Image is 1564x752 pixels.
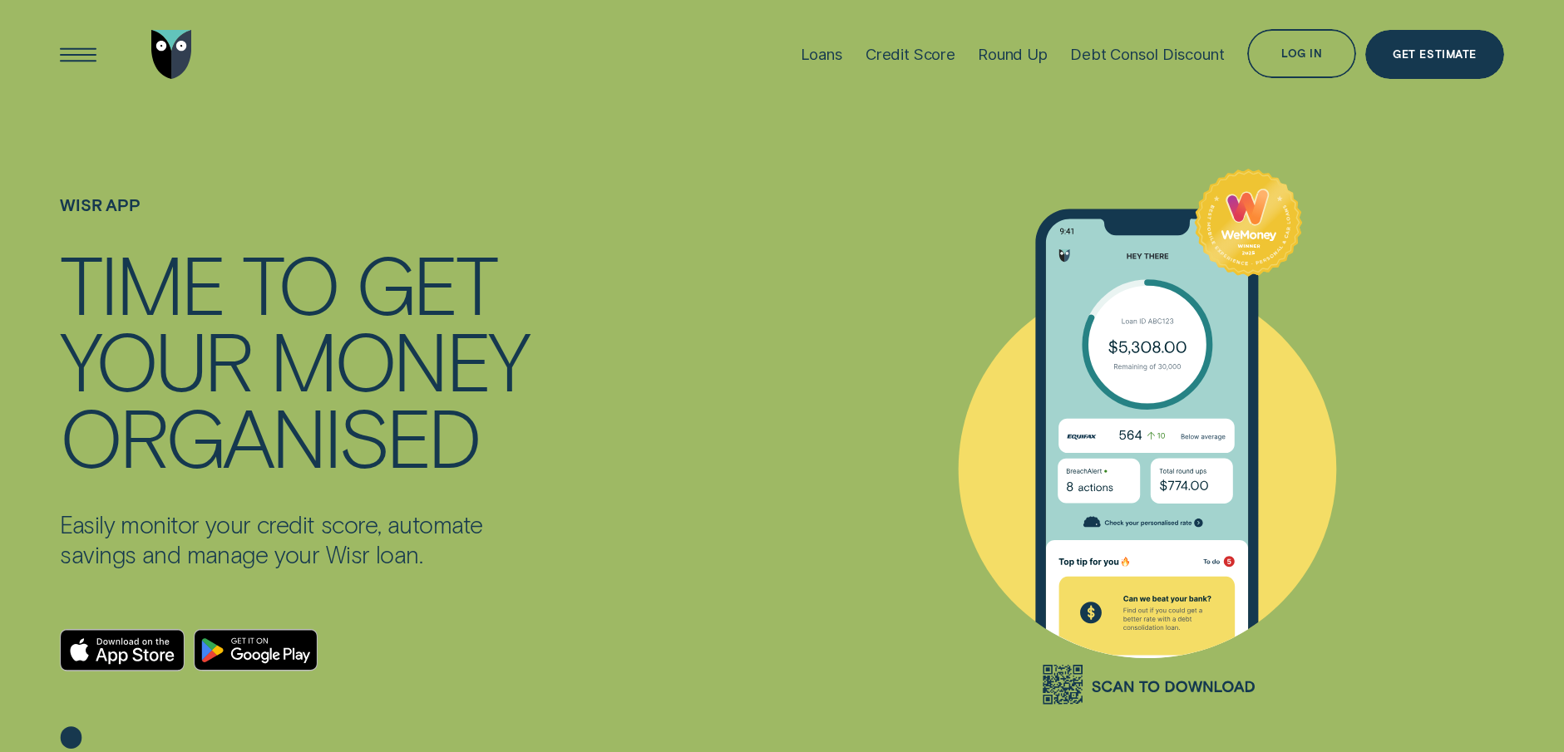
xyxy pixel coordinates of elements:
img: Wisr [151,30,192,79]
button: Log in [1247,29,1357,78]
div: Debt Consol Discount [1070,45,1224,64]
a: Android App on Google Play [194,629,318,671]
div: Credit Score [866,45,955,64]
a: Download on the App Store [60,629,184,671]
button: Open Menu [54,30,103,79]
p: Easily monitor your credit score, automate savings and manage your Wisr loan. [60,510,535,569]
h4: TIME TO GET YOUR MONEY ORGANISED [60,245,535,474]
h1: WISR APP [60,195,535,245]
div: TO [242,245,337,322]
a: Get Estimate [1365,30,1503,79]
div: TIME [60,245,223,322]
div: ORGANISED [60,398,478,474]
div: Loans [801,45,843,64]
div: GET [356,245,496,322]
div: Round Up [978,45,1048,64]
div: MONEY [269,322,528,398]
div: YOUR [60,322,250,398]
